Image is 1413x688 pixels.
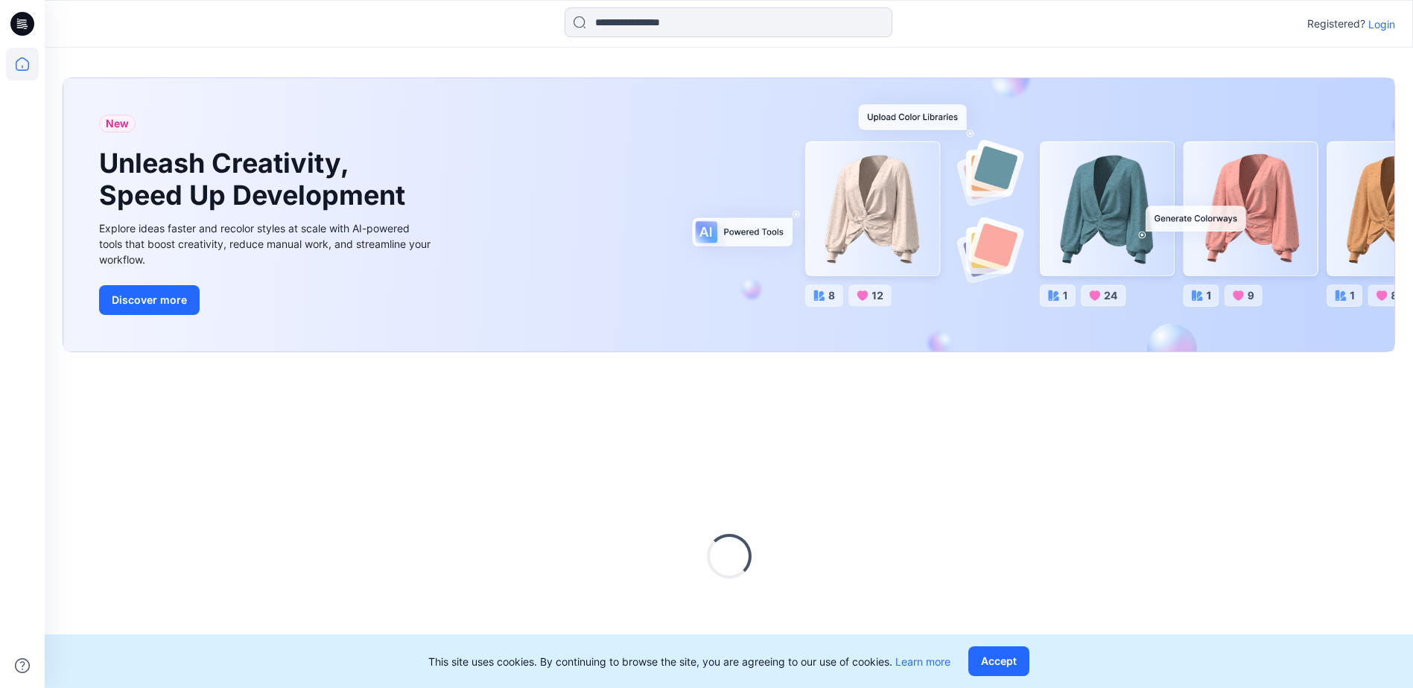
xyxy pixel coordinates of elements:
p: This site uses cookies. By continuing to browse the site, you are agreeing to our use of cookies. [428,654,950,669]
h1: Unleash Creativity, Speed Up Development [99,147,412,211]
div: Explore ideas faster and recolor styles at scale with AI-powered tools that boost creativity, red... [99,220,434,267]
span: New [106,115,129,133]
p: Login [1368,16,1395,32]
a: Learn more [895,655,950,668]
p: Registered? [1307,15,1365,33]
button: Accept [968,646,1029,676]
a: Discover more [99,285,434,315]
button: Discover more [99,285,200,315]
